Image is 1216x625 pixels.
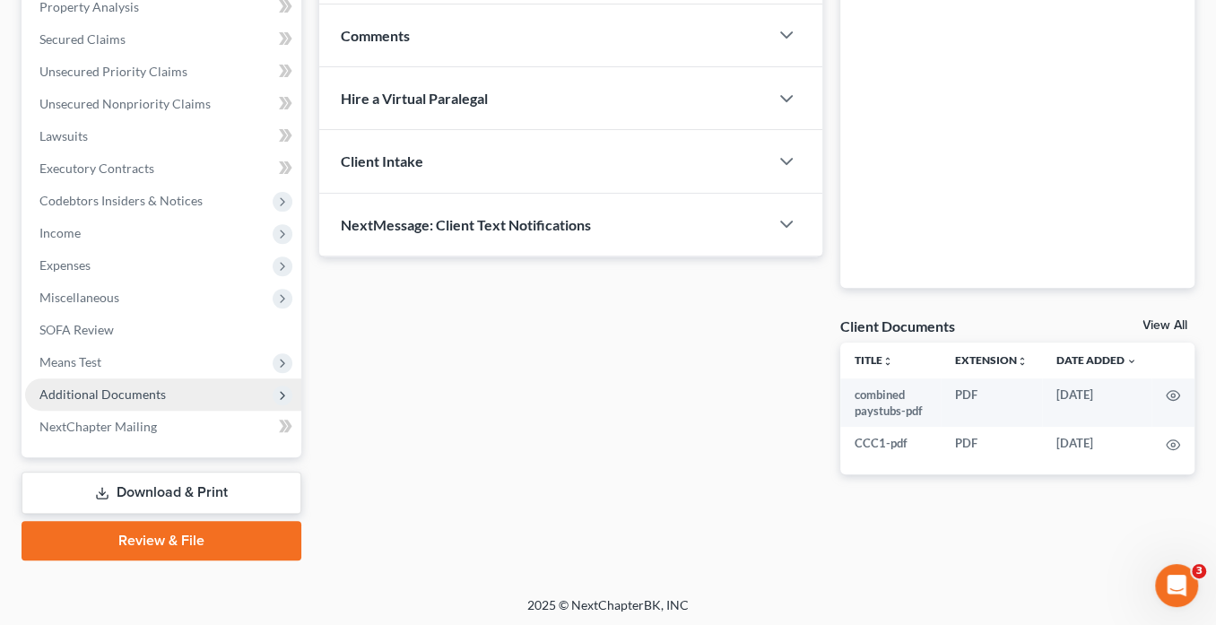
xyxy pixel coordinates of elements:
[1042,378,1151,428] td: [DATE]
[855,353,893,367] a: Titleunfold_more
[25,120,301,152] a: Lawsuits
[341,90,488,107] span: Hire a Virtual Paralegal
[341,152,423,169] span: Client Intake
[1042,427,1151,459] td: [DATE]
[840,317,955,335] div: Client Documents
[1155,564,1198,607] iframe: Intercom live chat
[25,23,301,56] a: Secured Claims
[39,128,88,143] span: Lawsuits
[39,64,187,79] span: Unsecured Priority Claims
[1056,353,1137,367] a: Date Added expand_more
[39,225,81,240] span: Income
[840,427,941,459] td: CCC1-pdf
[1142,319,1187,332] a: View All
[941,378,1042,428] td: PDF
[22,521,301,560] a: Review & File
[39,161,154,176] span: Executory Contracts
[882,356,893,367] i: unfold_more
[341,27,410,44] span: Comments
[25,152,301,185] a: Executory Contracts
[39,193,203,208] span: Codebtors Insiders & Notices
[25,56,301,88] a: Unsecured Priority Claims
[25,314,301,346] a: SOFA Review
[39,419,157,434] span: NextChapter Mailing
[25,411,301,443] a: NextChapter Mailing
[39,257,91,273] span: Expenses
[341,216,591,233] span: NextMessage: Client Text Notifications
[941,427,1042,459] td: PDF
[1017,356,1028,367] i: unfold_more
[955,353,1028,367] a: Extensionunfold_more
[39,322,114,337] span: SOFA Review
[25,88,301,120] a: Unsecured Nonpriority Claims
[39,290,119,305] span: Miscellaneous
[1126,356,1137,367] i: expand_more
[39,354,101,369] span: Means Test
[39,386,166,402] span: Additional Documents
[22,472,301,514] a: Download & Print
[39,31,126,47] span: Secured Claims
[39,96,211,111] span: Unsecured Nonpriority Claims
[1192,564,1206,578] span: 3
[840,378,941,428] td: combined paystubs-pdf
